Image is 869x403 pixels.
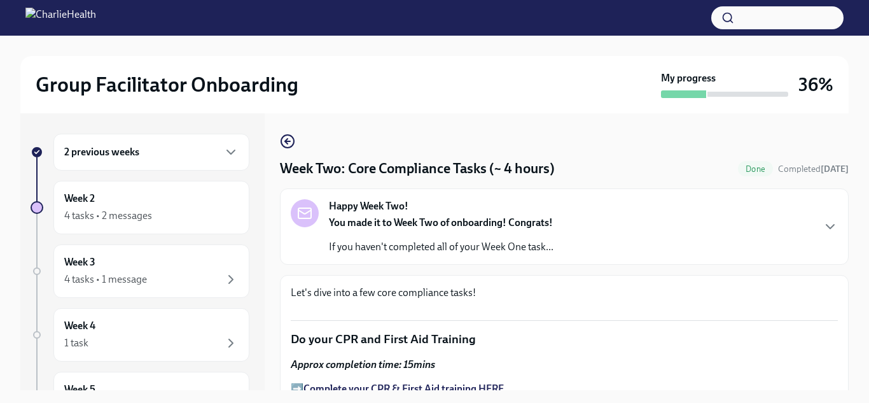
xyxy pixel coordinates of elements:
[291,286,838,300] p: Let's dive into a few core compliance tasks!
[798,73,833,96] h3: 36%
[291,358,435,371] strong: Approx completion time: 15mins
[64,319,95,333] h6: Week 4
[53,134,249,171] div: 2 previous weeks
[25,8,96,28] img: CharlieHealth
[64,255,95,269] h6: Week 3
[291,382,838,396] p: ➡️
[821,164,849,174] strong: [DATE]
[64,383,95,397] h6: Week 5
[661,71,716,85] strong: My progress
[64,192,95,206] h6: Week 2
[280,159,555,178] h4: Week Two: Core Compliance Tasks (~ 4 hours)
[738,164,773,174] span: Done
[329,240,553,254] p: If you haven't completed all of your Week One task...
[36,72,298,97] h2: Group Facilitator Onboarding
[31,181,249,234] a: Week 24 tasks • 2 messages
[778,164,849,174] span: Completed
[64,336,88,350] div: 1 task
[291,331,838,348] p: Do your CPR and First Aid Training
[64,272,147,286] div: 4 tasks • 1 message
[64,209,152,223] div: 4 tasks • 2 messages
[31,308,249,362] a: Week 41 task
[329,199,408,213] strong: Happy Week Two!
[64,145,139,159] h6: 2 previous weeks
[778,163,849,175] span: September 29th, 2025 16:31
[303,383,504,395] a: Complete your CPR & First Aid training HERE
[329,216,553,229] strong: You made it to Week Two of onboarding! Congrats!
[31,244,249,298] a: Week 34 tasks • 1 message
